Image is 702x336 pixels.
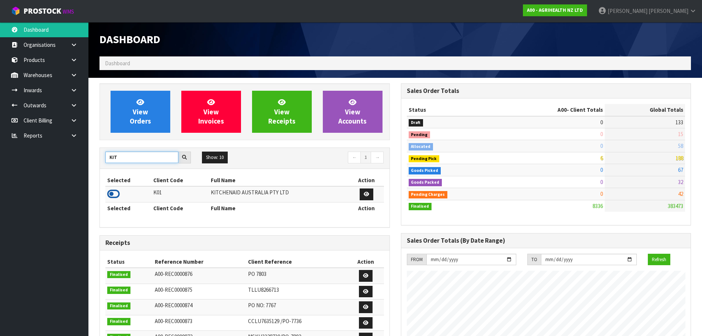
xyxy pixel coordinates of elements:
nav: Page navigation [250,152,384,164]
span: A00-REC0000874 [155,302,192,309]
span: ProStock [24,6,61,16]
span: Pending Pick [409,155,440,163]
div: FROM [407,254,426,266]
span: 32 [678,179,683,186]
h3: Sales Order Totals [407,87,685,94]
span: Finalised [409,203,432,210]
span: A00-REC0000875 [155,286,192,293]
span: Dashboard [105,60,130,67]
span: CCLU7635129 /PO-7736 [248,318,301,325]
th: Full Name [209,202,349,214]
a: 1 [360,152,371,163]
h3: Sales Order Totals (By Date Range) [407,237,685,244]
th: - Client Totals [499,104,605,116]
th: Action [348,256,384,268]
a: A00 - AGRIHEALTH NZ LTD [523,4,587,16]
span: View Receipts [268,98,296,125]
th: Action [349,174,384,186]
a: ViewReceipts [252,91,312,133]
span: View Invoices [198,98,224,125]
a: → [371,152,384,163]
strong: A00 - AGRIHEALTH NZ LTD [527,7,583,13]
a: ViewInvoices [181,91,241,133]
h3: Receipts [105,239,384,246]
span: [PERSON_NAME] [608,7,647,14]
th: Status [105,256,153,268]
th: Client Code [151,174,209,186]
a: ViewAccounts [323,91,383,133]
span: Pending Charges [409,191,448,198]
span: 58 [678,142,683,149]
span: A00-REC0000873 [155,318,192,325]
span: PO 7803 [248,270,266,277]
th: Status [407,104,499,116]
span: Draft [409,119,423,127]
span: TLLU8266713 [248,286,279,293]
span: A00 [558,106,567,113]
span: 0 [600,190,603,197]
div: TO [527,254,541,266]
button: Show: 10 [202,152,228,163]
th: Action [349,202,384,214]
span: Finalised [107,287,130,294]
th: Client Reference [246,256,348,268]
span: Goods Packed [409,179,442,186]
span: 15 [678,131,683,138]
small: WMS [63,8,74,15]
th: Full Name [209,174,349,186]
span: PO NO: 7767 [248,302,276,309]
th: Reference Number [153,256,246,268]
span: Goods Picked [409,167,441,174]
span: 383473 [668,202,683,209]
span: 0 [600,179,603,186]
th: Client Code [151,202,209,214]
td: K01 [151,186,209,202]
a: ViewOrders [111,91,170,133]
span: 42 [678,190,683,197]
span: Finalised [107,271,130,278]
span: A00-REC0000876 [155,270,192,277]
span: Finalised [107,302,130,310]
span: Dashboard [99,32,160,46]
span: 67 [678,166,683,173]
a: ← [348,152,361,163]
span: 0 [600,142,603,149]
span: Pending [409,131,430,139]
input: Search clients [105,152,178,163]
span: Finalised [107,318,130,325]
span: Allocated [409,143,433,150]
span: View Accounts [338,98,367,125]
span: 133 [675,119,683,126]
span: 0 [600,166,603,173]
span: 0 [600,119,603,126]
th: Selected [105,174,151,186]
span: 0 [600,131,603,138]
th: Selected [105,202,151,214]
span: [PERSON_NAME] [649,7,688,14]
span: 188 [675,155,683,162]
td: KITCHENAID AUSTRALIA PTY LTD [209,186,349,202]
button: Refresh [648,254,670,266]
span: 8336 [593,202,603,209]
span: View Orders [130,98,151,125]
img: cube-alt.png [11,6,20,15]
th: Global Totals [605,104,685,116]
span: 6 [600,155,603,162]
